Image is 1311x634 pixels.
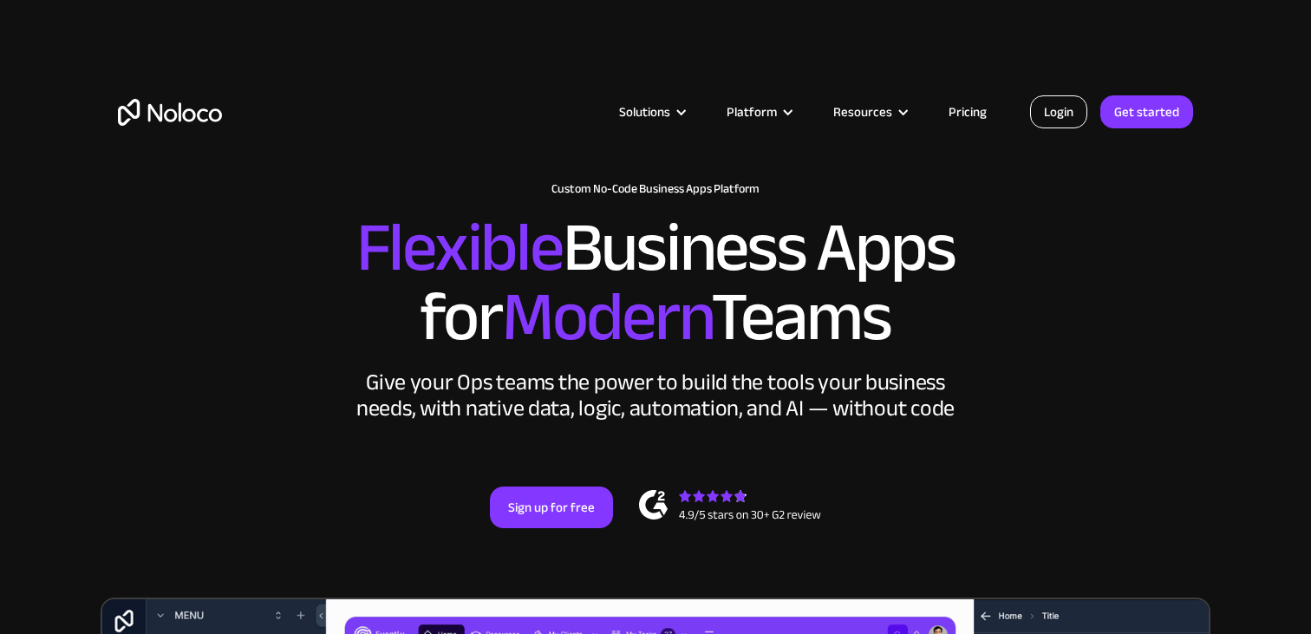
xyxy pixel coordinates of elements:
[833,101,892,123] div: Resources
[352,369,959,422] div: Give your Ops teams the power to build the tools your business needs, with native data, logic, au...
[1030,95,1087,128] a: Login
[812,101,927,123] div: Resources
[118,213,1193,352] h2: Business Apps for Teams
[619,101,670,123] div: Solutions
[356,183,563,312] span: Flexible
[118,99,222,126] a: home
[490,487,613,528] a: Sign up for free
[705,101,812,123] div: Platform
[1100,95,1193,128] a: Get started
[502,252,711,382] span: Modern
[597,101,705,123] div: Solutions
[727,101,777,123] div: Platform
[927,101,1008,123] a: Pricing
